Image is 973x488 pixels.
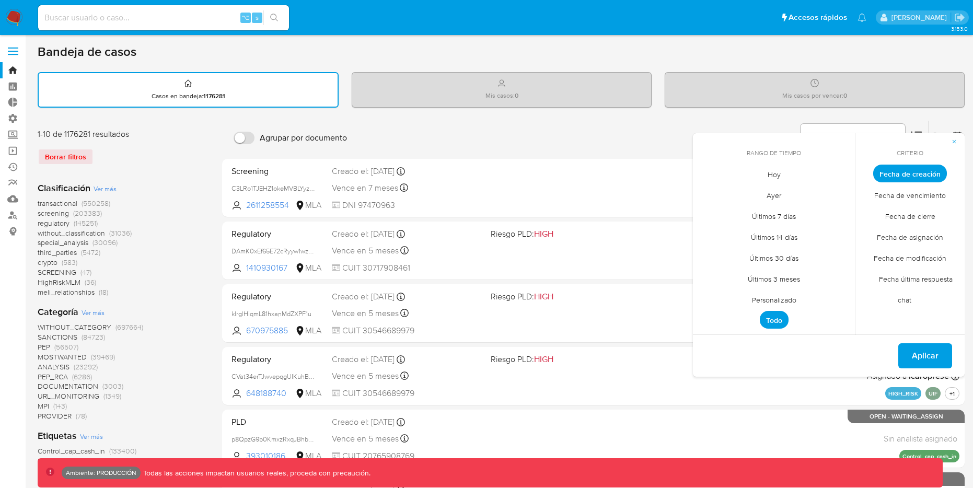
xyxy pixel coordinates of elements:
[241,13,249,22] span: ⌥
[141,468,370,478] p: Todas las acciones impactan usuarios reales, proceda con precaución.
[858,13,866,22] a: Notificaciones
[891,13,951,22] p: luis.birchenz@mercadolibre.com
[256,13,259,22] span: s
[66,471,136,475] p: Ambiente: PRODUCCIÓN
[263,10,285,25] button: search-icon
[38,11,289,25] input: Buscar usuario o caso...
[954,12,965,23] a: Salir
[789,12,847,23] span: Accesos rápidos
